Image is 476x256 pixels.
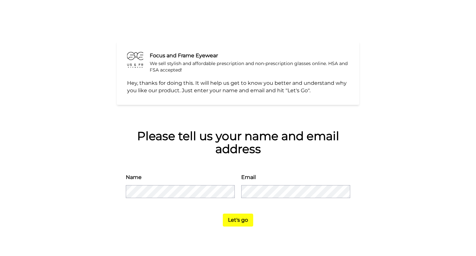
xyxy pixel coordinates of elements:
[223,214,253,227] button: Let's go
[126,173,142,181] label: Name
[127,80,348,94] span: Hey, thanks for doing this. It will help us get to know you better and understand why you like ou...
[241,173,256,181] label: Email
[126,129,350,155] div: Please tell us your name and email address
[127,52,143,68] img: We sell stylish and affordable prescription and non-prescription glasses online. HSA and FSA acce...
[150,60,349,73] div: We sell stylish and affordable prescription and non-prescription glasses online. HSA and FSA acce...
[150,52,349,60] div: Focus and Frame Eyewear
